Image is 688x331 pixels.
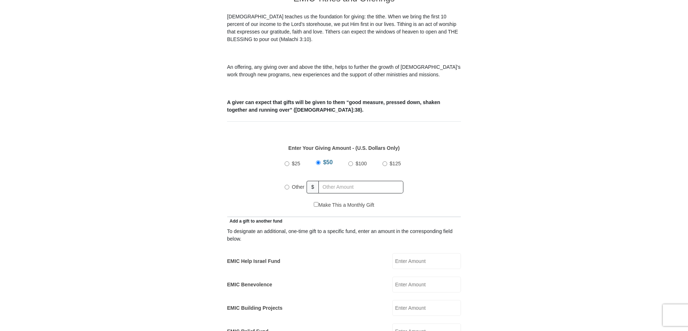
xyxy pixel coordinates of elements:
[227,63,461,79] p: An offering, any giving over and above the tithe, helps to further the growth of [DEMOGRAPHIC_DAT...
[318,181,403,193] input: Other Amount
[227,99,440,113] b: A giver can expect that gifts will be given to them “good measure, pressed down, shaken together ...
[227,258,280,265] label: EMIC Help Israel Fund
[314,201,374,209] label: Make This a Monthly Gift
[227,219,282,224] span: Add a gift to another fund
[227,304,282,312] label: EMIC Building Projects
[227,281,272,288] label: EMIC Benevolence
[307,181,319,193] span: $
[292,184,304,190] span: Other
[323,159,333,165] span: $50
[392,253,461,269] input: Enter Amount
[292,161,300,166] span: $25
[356,161,367,166] span: $100
[314,202,318,207] input: Make This a Monthly Gift
[392,300,461,316] input: Enter Amount
[288,145,399,151] strong: Enter Your Giving Amount - (U.S. Dollars Only)
[227,228,461,243] div: To designate an additional, one-time gift to a specific fund, enter an amount in the correspondin...
[390,161,401,166] span: $125
[227,13,461,43] p: [DEMOGRAPHIC_DATA] teaches us the foundation for giving: the tithe. When we bring the first 10 pe...
[392,277,461,292] input: Enter Amount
